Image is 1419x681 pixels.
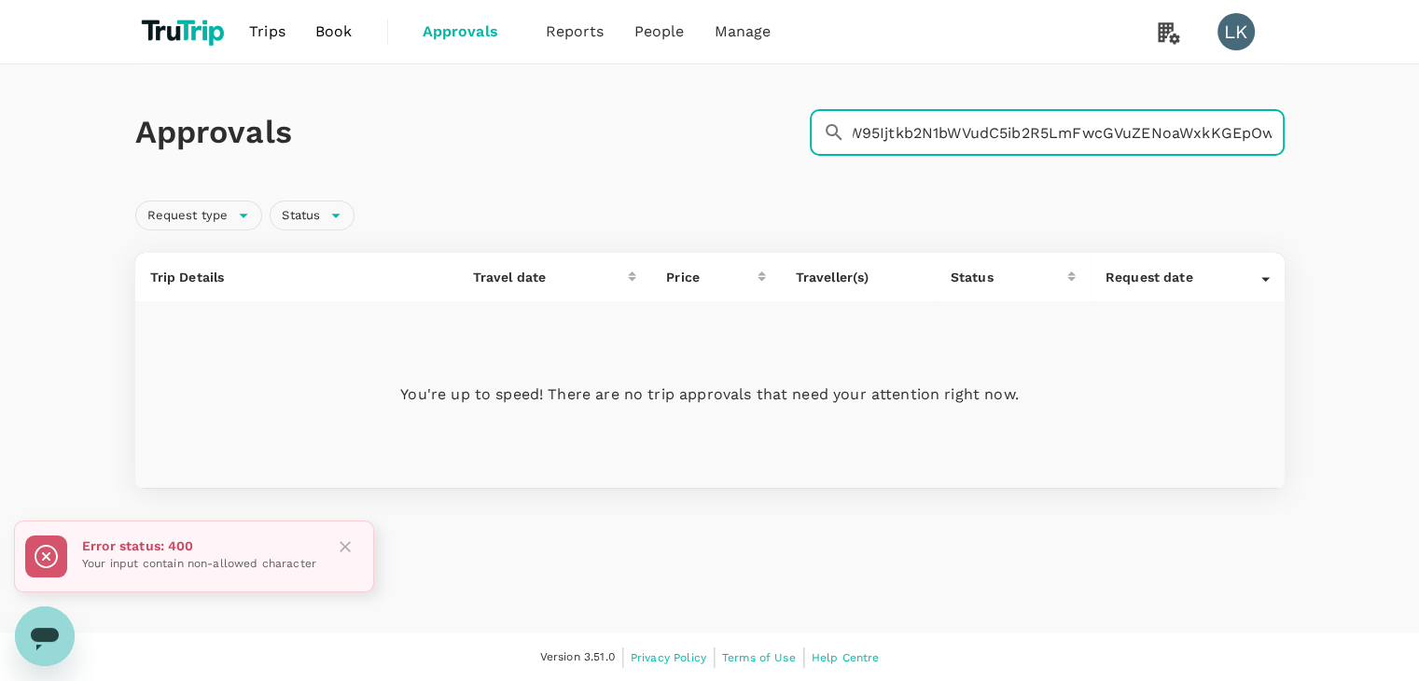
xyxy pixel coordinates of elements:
span: Terms of Use [722,651,796,664]
span: Book [315,21,353,43]
span: Status [271,207,331,225]
button: Close [331,533,359,561]
p: Error status: 400 [82,536,316,555]
input: Search by travellers, trips, or destination [853,109,1285,156]
h1: Approvals [135,113,802,152]
a: Privacy Policy [631,647,706,668]
span: Approvals [423,21,516,43]
img: TruTrip logo [135,11,235,52]
div: Request type [135,201,263,230]
div: Request date [1106,268,1261,286]
span: Reports [546,21,605,43]
a: Help Centre [812,647,880,668]
div: LK [1217,13,1255,50]
span: People [634,21,685,43]
p: Your input contain non-allowed character [82,555,316,574]
div: Price [666,268,757,286]
a: Terms of Use [722,647,796,668]
span: Request type [136,207,240,225]
div: Travel date [473,268,629,286]
span: Trips [249,21,285,43]
span: Help Centre [812,651,880,664]
span: Privacy Policy [631,651,706,664]
span: Manage [714,21,771,43]
div: Status [270,201,355,230]
div: Status [951,268,1067,286]
iframe: Button to launch messaging window [15,606,75,666]
p: Traveller(s) [796,268,921,286]
p: Trip Details [150,268,443,286]
p: You're up to speed! There are no trip approvals that need your attention right now. [150,383,1270,406]
span: Version 3.51.0 [540,648,615,667]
